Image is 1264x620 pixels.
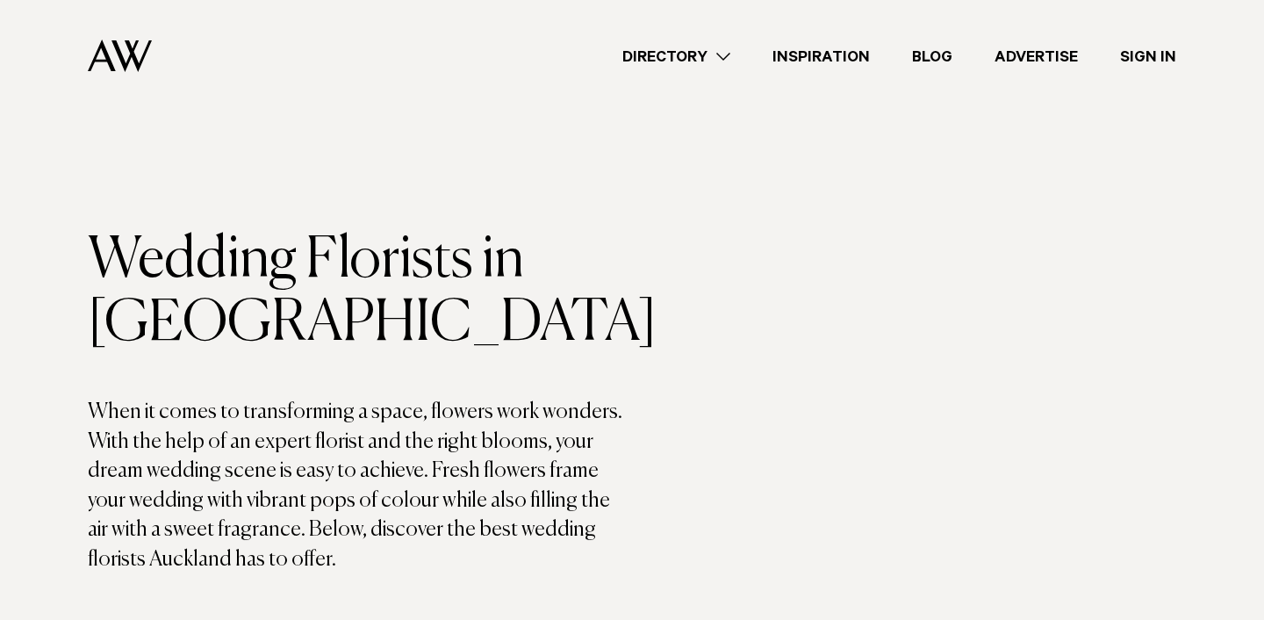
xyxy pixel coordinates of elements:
a: Advertise [973,45,1099,68]
h1: Wedding Florists in [GEOGRAPHIC_DATA] [88,229,632,356]
a: Blog [891,45,973,68]
a: Directory [601,45,751,68]
a: Sign In [1099,45,1197,68]
img: Auckland Weddings Logo [88,40,152,72]
a: Inspiration [751,45,891,68]
p: When it comes to transforming a space, flowers work wonders. With the help of an expert florist a... [88,398,632,575]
